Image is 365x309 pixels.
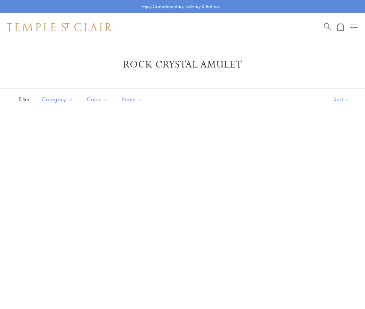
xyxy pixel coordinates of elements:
[83,95,113,104] span: Color
[324,23,331,31] a: Search
[7,23,112,31] img: Temple St. Clair
[116,92,148,107] button: Stone
[118,95,148,104] span: Stone
[82,92,113,107] button: Color
[36,92,78,107] button: Category
[318,89,365,110] button: Show sort by
[337,23,344,31] a: Open Shopping Bag
[141,3,220,10] p: Enjoy Complimentary Delivery & Returns
[17,58,348,71] h1: Rock Crystal Amulet
[38,95,78,104] span: Category
[350,23,358,31] button: Open navigation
